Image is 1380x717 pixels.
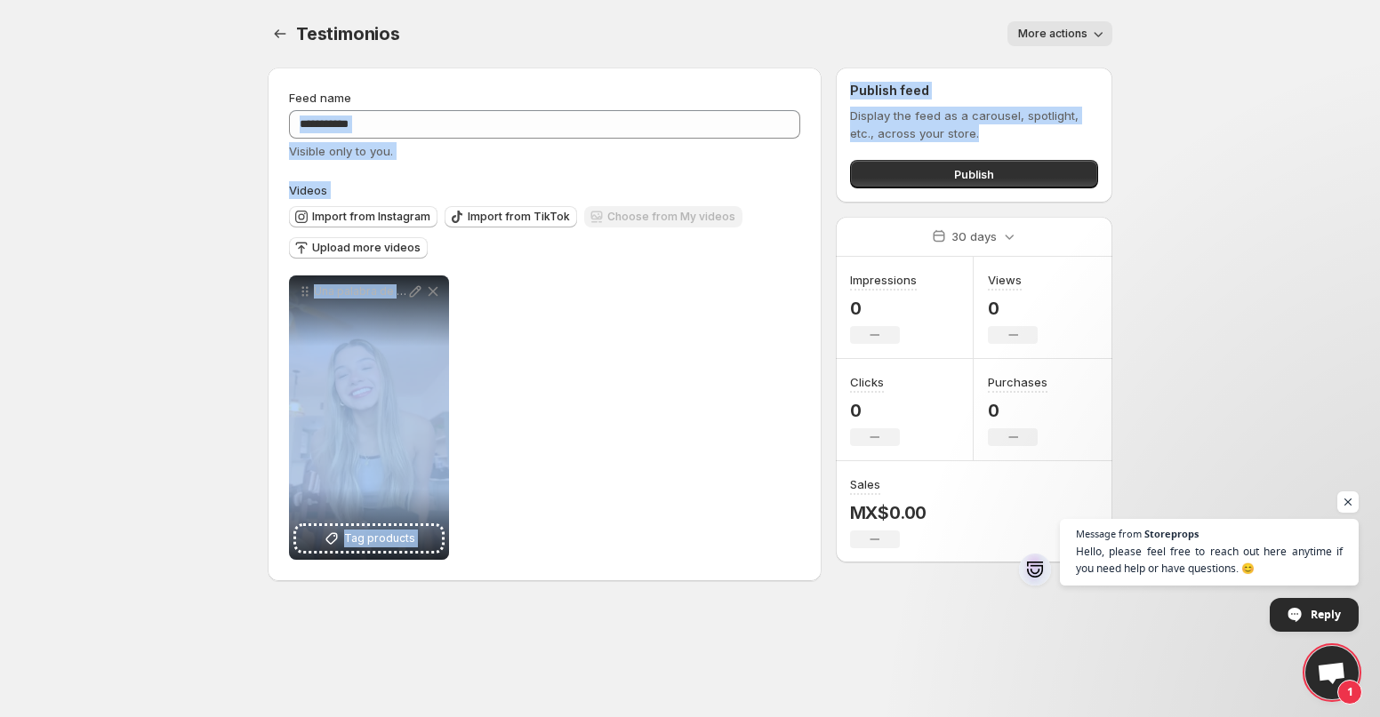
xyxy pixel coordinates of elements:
[850,502,927,523] p: MX$0.00
[1337,680,1362,705] span: 1
[1076,543,1343,577] span: Hello, please feel free to reach out here anytime if you need help or have questions. 😊
[312,241,421,255] span: Upload more videos
[954,165,994,183] span: Publish
[289,206,437,227] button: Import from Instagram
[268,21,293,46] button: Settings
[314,284,406,299] p: Una palabra de [DEMOGRAPHIC_DATA] puede cambiar tu da o tu vida Este frasco me ha ayudado [PERSON...
[1311,599,1341,630] span: Reply
[289,91,351,105] span: Feed name
[988,271,1022,289] h3: Views
[988,298,1038,319] p: 0
[289,237,428,259] button: Upload more videos
[988,400,1047,421] p: 0
[1076,529,1142,538] span: Message from
[850,107,1098,142] p: Display the feed as a carousel, spotlight, etc., across your store.
[296,23,400,44] span: Testimonios
[1007,21,1112,46] button: More actions
[344,530,415,547] span: Tag products
[1305,646,1359,699] div: Open chat
[850,160,1098,188] button: Publish
[312,210,430,224] span: Import from Instagram
[850,373,884,391] h3: Clicks
[1144,529,1199,538] span: Storeprops
[296,526,442,551] button: Tag products
[468,210,570,224] span: Import from TikTok
[850,298,917,319] p: 0
[850,82,1098,100] h2: Publish feed
[289,144,393,158] span: Visible only to you.
[1018,27,1087,41] span: More actions
[289,183,327,197] span: Videos
[951,227,997,245] p: 30 days
[988,373,1047,391] h3: Purchases
[289,275,449,560] div: Una palabra de [DEMOGRAPHIC_DATA] puede cambiar tu da o tu vida Este frasco me ha ayudado [PERSON...
[445,206,577,227] button: Import from TikTok
[850,400,900,421] p: 0
[850,475,880,493] h3: Sales
[850,271,917,289] h3: Impressions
